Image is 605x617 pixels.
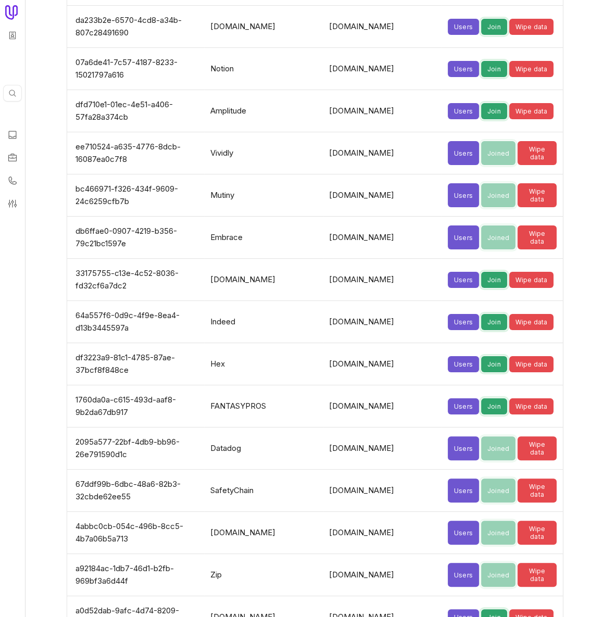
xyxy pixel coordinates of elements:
[204,512,323,554] td: [DOMAIN_NAME]
[204,343,323,385] td: Hex
[323,512,442,554] td: [DOMAIN_NAME]
[509,103,554,119] button: Wipe data
[448,183,479,207] button: Users
[518,479,557,502] button: Wipe data
[481,521,515,545] button: Joined
[204,470,323,512] td: SafetyChain
[509,272,554,288] button: Wipe data
[204,385,323,427] td: FANTASYPROS
[481,479,515,502] button: Joined
[481,563,515,587] button: Joined
[67,90,204,132] td: dfd710e1-01ec-4e51-a406-57fa28a374cb
[67,470,204,512] td: 67ddf99b-6dbc-48a6-82b3-32cbde62ee55
[67,48,204,90] td: 07a6de41-7c57-4187-8233-15021797a616
[448,356,479,372] button: Users
[323,427,442,470] td: [DOMAIN_NAME]
[67,343,204,385] td: df3223a9-81c1-4785-87ae-37bcf8f848ce
[518,225,557,249] button: Wipe data
[323,217,442,259] td: [DOMAIN_NAME]
[67,301,204,343] td: 64a557f6-0d9c-4f9e-8ea4-d13b3445597a
[509,398,554,414] button: Wipe data
[67,217,204,259] td: db6ffae0-0907-4219-b356-79c21bc1597e
[448,61,479,77] button: Users
[204,259,323,301] td: [DOMAIN_NAME]
[481,103,507,119] button: Join
[204,132,323,174] td: Vividly
[448,479,479,502] button: Users
[509,19,554,35] button: Wipe data
[67,512,204,554] td: 4abbc0cb-054c-496b-8cc5-4b7a06b5a713
[481,272,507,288] button: Join
[518,436,557,460] button: Wipe data
[67,385,204,427] td: 1760da0a-c615-493d-aaf8-9b2da67db917
[481,141,515,165] button: Joined
[448,314,479,330] button: Users
[518,521,557,545] button: Wipe data
[323,343,442,385] td: [DOMAIN_NAME]
[481,183,515,207] button: Joined
[204,217,323,259] td: Embrace
[481,19,507,35] button: Join
[448,436,479,460] button: Users
[448,141,479,165] button: Users
[5,28,20,43] button: Workspace
[204,301,323,343] td: Indeed
[67,132,204,174] td: ee710524-a635-4776-8dcb-16087ea0c7f8
[323,301,442,343] td: [DOMAIN_NAME]
[204,174,323,217] td: Mutiny
[481,436,515,460] button: Joined
[448,103,479,119] button: Users
[323,90,442,132] td: [DOMAIN_NAME]
[481,356,507,372] button: Join
[323,385,442,427] td: [DOMAIN_NAME]
[481,314,507,330] button: Join
[67,6,204,48] td: da233b2e-6570-4cd8-a34b-807c28491690
[323,554,442,596] td: [DOMAIN_NAME]
[67,174,204,217] td: bc466971-f326-434f-9609-24c6259cfb7b
[509,314,554,330] button: Wipe data
[509,61,554,77] button: Wipe data
[448,563,479,587] button: Users
[448,272,479,288] button: Users
[67,427,204,470] td: 2095a577-22bf-4db9-bb96-26e791590d1c
[67,554,204,596] td: a92184ac-1db7-46d1-b2fb-969bf3a6d44f
[448,225,479,249] button: Users
[323,6,442,48] td: [DOMAIN_NAME]
[518,141,557,165] button: Wipe data
[448,398,479,414] button: Users
[323,132,442,174] td: [DOMAIN_NAME]
[204,427,323,470] td: Datadog
[323,174,442,217] td: [DOMAIN_NAME]
[481,225,515,249] button: Joined
[204,90,323,132] td: Amplitude
[448,19,479,35] button: Users
[518,183,557,207] button: Wipe data
[481,61,507,77] button: Join
[204,48,323,90] td: Notion
[509,356,554,372] button: Wipe data
[448,521,479,545] button: Users
[323,48,442,90] td: [DOMAIN_NAME]
[204,6,323,48] td: [DOMAIN_NAME]
[323,470,442,512] td: [DOMAIN_NAME]
[67,259,204,301] td: 33175755-c13e-4c52-8036-fd32cf6a7dc2
[204,554,323,596] td: Zip
[323,259,442,301] td: [DOMAIN_NAME]
[481,398,507,414] button: Join
[518,563,557,587] button: Wipe data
